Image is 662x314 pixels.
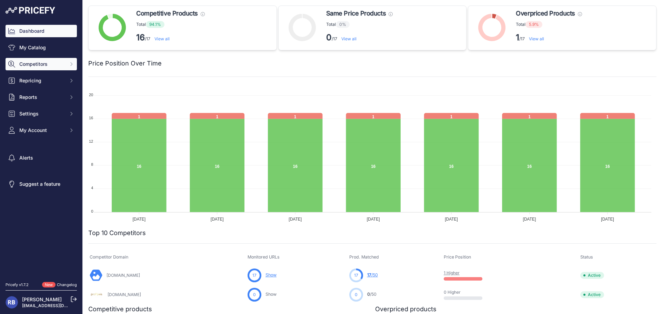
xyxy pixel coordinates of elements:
[6,25,77,37] a: Dashboard
[580,272,604,279] span: Active
[326,21,393,28] p: Total
[6,108,77,120] button: Settings
[580,254,593,260] span: Status
[349,254,379,260] span: Prod. Matched
[326,32,393,43] p: /17
[253,292,256,298] span: 0
[19,77,64,84] span: Repricing
[19,94,64,101] span: Reports
[525,21,542,28] span: 5.9%
[136,32,145,42] strong: 16
[6,74,77,87] button: Repricing
[136,9,198,18] span: Competitive Products
[89,116,93,120] tspan: 16
[88,59,162,68] h2: Price Position Over Time
[146,21,164,28] span: 94.1%
[367,272,378,277] a: 17/50
[91,162,93,166] tspan: 8
[6,178,77,190] a: Suggest a feature
[6,58,77,70] button: Competitors
[57,282,77,287] a: Changelog
[516,21,582,28] p: Total
[516,32,582,43] p: /17
[108,292,141,297] a: [DOMAIN_NAME]
[19,110,64,117] span: Settings
[89,139,93,143] tspan: 12
[516,9,575,18] span: Overpriced Products
[88,228,146,238] h2: Top 10 Competitors
[444,290,488,295] p: 0 Higher
[529,36,544,41] a: View all
[523,217,536,222] tspan: [DATE]
[136,32,205,43] p: /17
[601,217,614,222] tspan: [DATE]
[42,282,56,288] span: New
[354,272,358,278] span: 17
[19,127,64,134] span: My Account
[22,303,94,308] a: [EMAIL_ADDRESS][DOMAIN_NAME]
[19,61,64,68] span: Competitors
[445,217,458,222] tspan: [DATE]
[355,292,358,298] span: 0
[91,209,93,213] tspan: 0
[154,36,170,41] a: View all
[341,36,357,41] a: View all
[444,254,471,260] span: Price Position
[6,91,77,103] button: Reports
[6,282,29,288] div: Pricefy v1.7.2
[6,7,55,14] img: Pricefy Logo
[88,304,152,314] h2: Competitive products
[6,41,77,54] a: My Catalog
[132,217,146,222] tspan: [DATE]
[367,217,380,222] tspan: [DATE]
[265,272,277,277] a: Show
[211,217,224,222] tspan: [DATE]
[252,272,257,278] span: 17
[265,292,277,297] a: Show
[91,186,93,190] tspan: 4
[367,292,370,297] span: 0
[6,25,77,274] nav: Sidebar
[22,296,62,302] a: [PERSON_NAME]
[6,124,77,136] button: My Account
[136,21,205,28] p: Total
[580,291,604,298] span: Active
[336,21,350,28] span: 0%
[516,32,519,42] strong: 1
[90,254,128,260] span: Competitor Domain
[444,270,460,275] a: 1 Higher
[107,273,140,278] a: [DOMAIN_NAME]
[89,93,93,97] tspan: 20
[367,292,377,297] a: 0/50
[289,217,302,222] tspan: [DATE]
[326,9,386,18] span: Same Price Products
[326,32,332,42] strong: 0
[367,272,371,277] span: 17
[375,304,437,314] h2: Overpriced products
[248,254,280,260] span: Monitored URLs
[6,152,77,164] a: Alerts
